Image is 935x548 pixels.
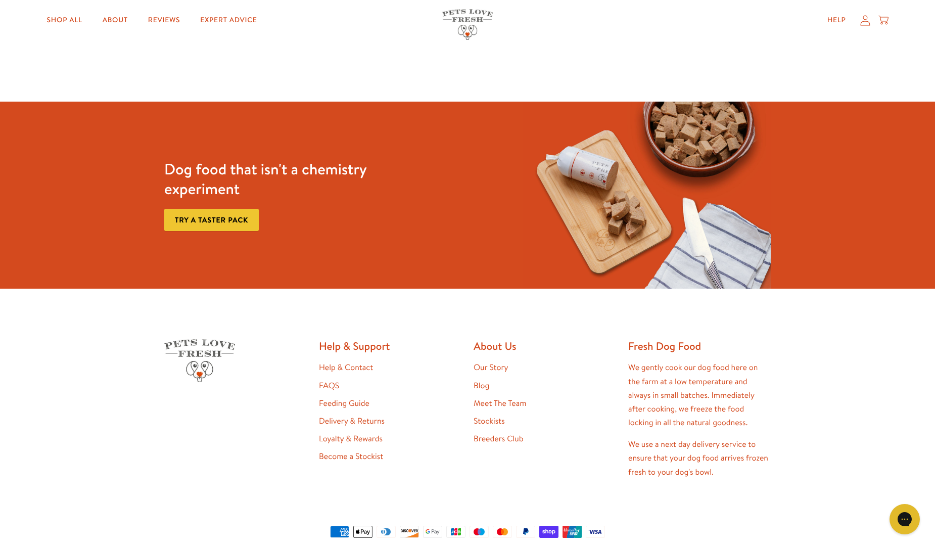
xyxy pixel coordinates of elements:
a: Try a taster pack [164,209,259,232]
a: Blog [474,380,489,391]
a: Stockists [474,416,505,427]
a: Shop All [39,10,90,30]
a: Delivery & Returns [319,416,385,427]
a: Help & Contact [319,362,373,373]
h2: Fresh Dog Food [628,339,771,353]
a: Breeders Club [474,433,523,444]
h2: Help & Support [319,339,461,353]
iframe: Gorgias live chat messenger [884,500,925,538]
a: Meet The Team [474,398,526,409]
p: We use a next day delivery service to ensure that your dog food arrives frozen fresh to your dog'... [628,438,771,479]
h2: About Us [474,339,616,353]
img: Pets Love Fresh [442,9,493,40]
a: Loyalty & Rewards [319,433,383,444]
p: We gently cook our dog food here on the farm at a low temperature and always in small batches. Im... [628,361,771,430]
img: Fussy [523,102,771,289]
a: Our Story [474,362,508,373]
h3: Dog food that isn't a chemistry experiment [164,159,412,199]
a: Help [819,10,854,30]
a: Feeding Guide [319,398,369,409]
a: Become a Stockist [319,451,383,462]
img: Pets Love Fresh [164,339,235,382]
a: FAQS [319,380,339,391]
a: Expert Advice [192,10,265,30]
a: Reviews [140,10,188,30]
a: About [95,10,136,30]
